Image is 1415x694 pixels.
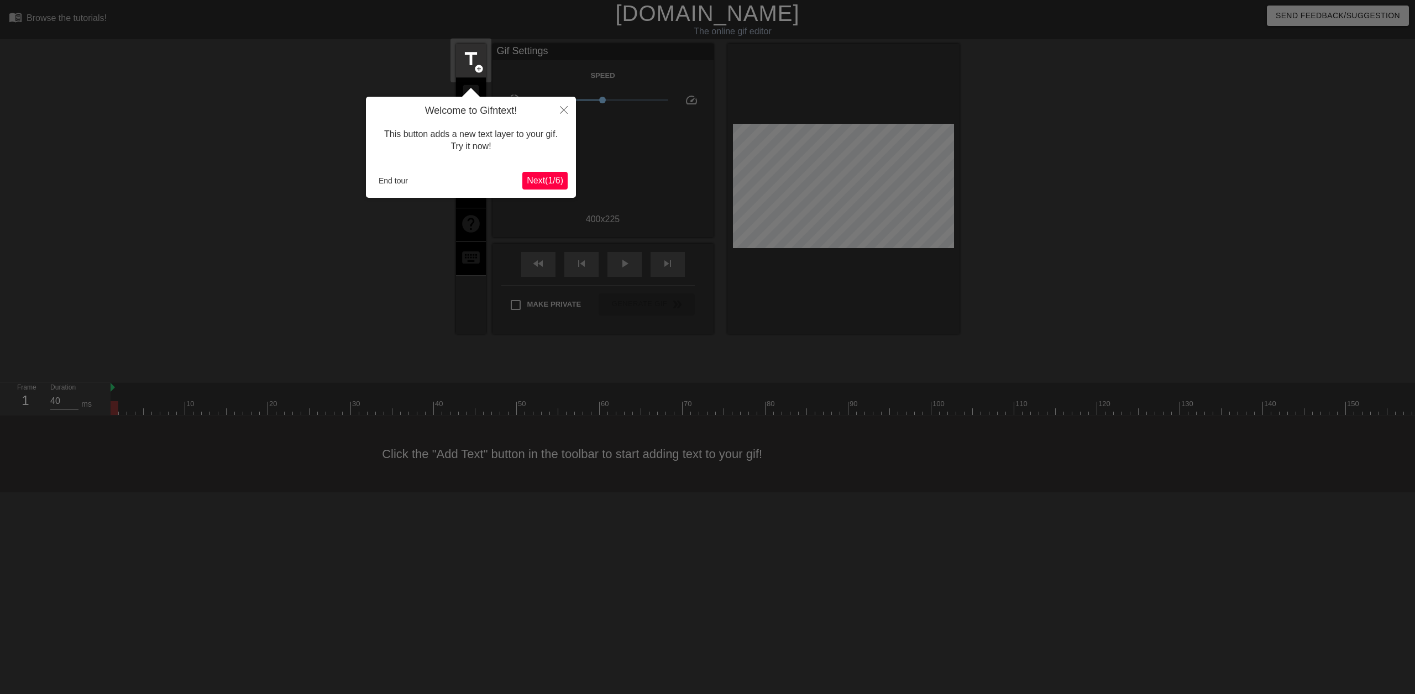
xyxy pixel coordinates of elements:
button: Close [552,97,576,122]
h4: Welcome to Gifntext! [374,105,568,117]
button: End tour [374,172,412,189]
button: Next [522,172,568,190]
div: This button adds a new text layer to your gif. Try it now! [374,117,568,164]
span: Next ( 1 / 6 ) [527,176,563,185]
